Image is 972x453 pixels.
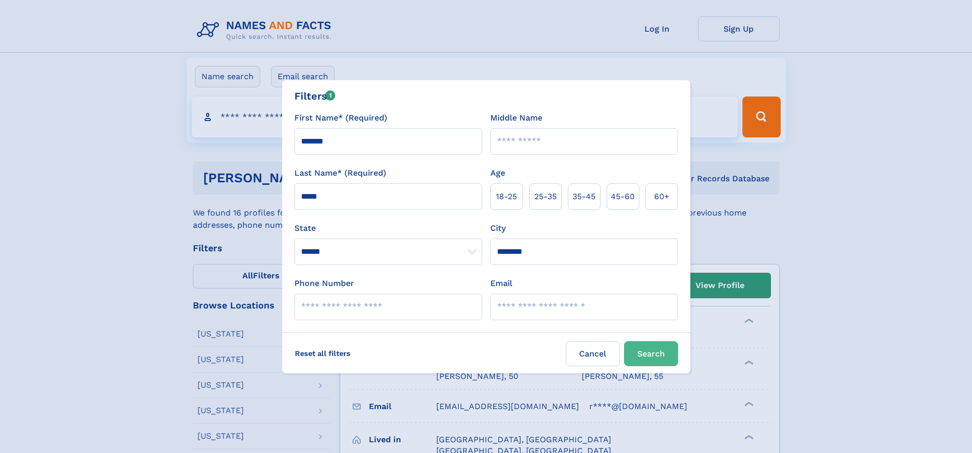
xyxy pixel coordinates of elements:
span: 60+ [654,190,669,203]
button: Search [624,341,678,366]
label: City [490,222,506,234]
label: Phone Number [294,277,354,290]
span: 45‑60 [611,190,635,203]
span: 35‑45 [572,190,595,203]
label: Age [490,167,505,179]
label: State [294,222,482,234]
span: 18‑25 [496,190,517,203]
label: Cancel [566,341,620,366]
label: Middle Name [490,112,542,124]
div: Filters [294,88,336,104]
label: Last Name* (Required) [294,167,386,179]
label: Email [490,277,512,290]
span: 25‑35 [534,190,557,203]
label: Reset all filters [288,341,357,366]
label: First Name* (Required) [294,112,387,124]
